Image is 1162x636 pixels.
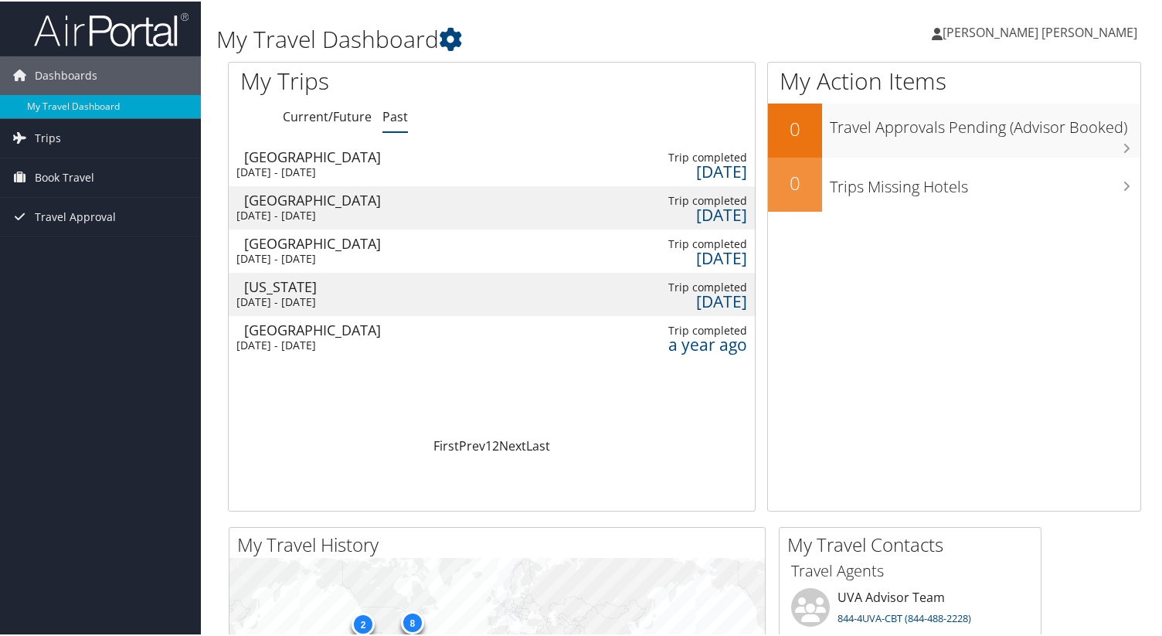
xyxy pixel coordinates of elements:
h3: Travel Agents [791,559,1029,580]
h1: My Trips [240,63,524,96]
a: First [433,436,459,453]
div: [GEOGRAPHIC_DATA] [244,192,402,206]
h1: My Action Items [768,63,1140,96]
div: [DATE] - [DATE] [236,294,394,308]
h1: My Travel Dashboard [216,22,841,54]
div: [DATE] [645,206,747,220]
div: Trip completed [645,192,747,206]
a: Current/Future [283,107,372,124]
div: [GEOGRAPHIC_DATA] [244,235,402,249]
h3: Trips Missing Hotels [830,167,1140,196]
span: [PERSON_NAME] [PERSON_NAME] [943,22,1137,39]
a: Next [499,436,526,453]
a: 0Travel Approvals Pending (Advisor Booked) [768,102,1140,156]
h2: 0 [768,168,822,195]
div: [DATE] - [DATE] [236,337,394,351]
a: 2 [492,436,499,453]
div: Trip completed [645,236,747,250]
div: [DATE] - [DATE] [236,164,394,178]
span: Book Travel [35,157,94,196]
h3: Travel Approvals Pending (Advisor Booked) [830,107,1140,137]
div: [DATE] [645,163,747,177]
a: 1 [485,436,492,453]
div: 2 [351,611,374,634]
div: [GEOGRAPHIC_DATA] [244,321,402,335]
a: [PERSON_NAME] [PERSON_NAME] [932,8,1153,54]
h2: My Travel Contacts [787,530,1041,556]
h2: My Travel History [237,530,765,556]
a: 0Trips Missing Hotels [768,156,1140,210]
img: airportal-logo.png [34,10,189,46]
span: Dashboards [35,55,97,94]
a: Last [526,436,550,453]
div: [DATE] - [DATE] [236,250,394,264]
div: 8 [400,610,423,633]
span: Trips [35,117,61,156]
div: Trip completed [645,279,747,293]
a: Past [382,107,408,124]
span: Travel Approval [35,196,116,235]
a: Prev [459,436,485,453]
div: [US_STATE] [244,278,402,292]
div: Trip completed [645,149,747,163]
div: a year ago [645,336,747,350]
div: Trip completed [645,322,747,336]
h2: 0 [768,114,822,141]
a: 844-4UVA-CBT (844-488-2228) [838,610,971,624]
div: [DATE] [645,293,747,307]
div: [DATE] - [DATE] [236,207,394,221]
div: [DATE] [645,250,747,264]
div: [GEOGRAPHIC_DATA] [244,148,402,162]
